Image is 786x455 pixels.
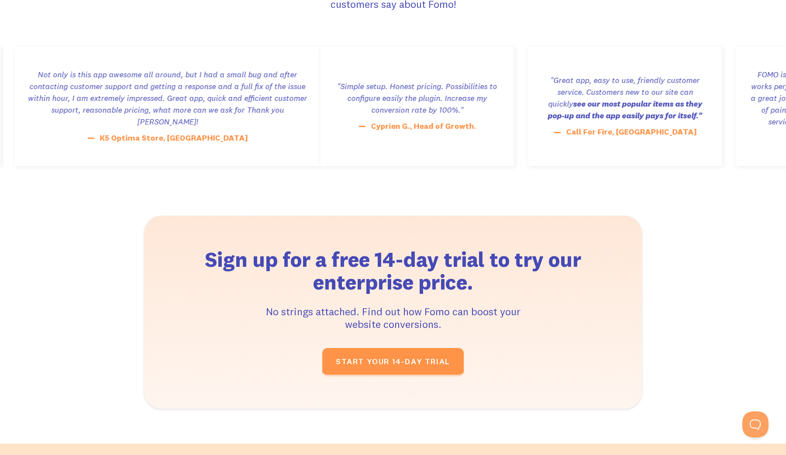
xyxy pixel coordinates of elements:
[193,248,593,294] h2: Sign up for a free 14-day trial to try our enterprise price.
[599,131,747,144] div: K5 Optima Store, [GEOGRAPHIC_DATA]
[131,138,270,150] div: Iron Lion Soap, [GEOGRAPHIC_DATA]
[319,80,486,115] div: "Affordable, really helps social proof, and excellent value for the recent order pop up notificat...
[742,411,769,438] iframe: Toggle Customer Support
[111,62,279,133] div: As an early adopter of this platform - There is a lot to be said. However, one of the most import...
[322,348,464,376] a: START YOUR 14-DAY TRIAL
[337,120,481,132] div: Airo Collective, [GEOGRAPHIC_DATA].
[262,305,524,331] div: No strings attached. Find out how Fomo can boost your website conversions.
